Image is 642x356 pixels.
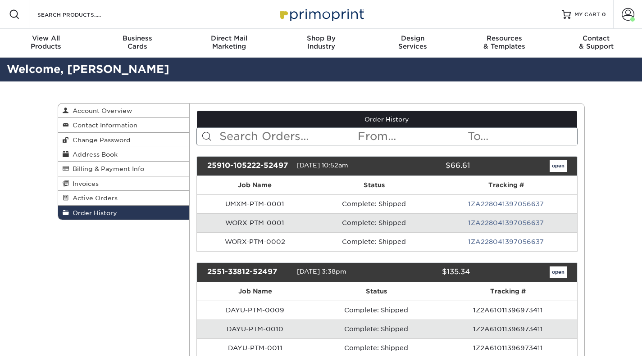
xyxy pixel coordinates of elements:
span: Resources [459,34,551,42]
td: Complete: Shipped [313,213,435,232]
a: Address Book [58,147,190,162]
span: Direct Mail [183,34,275,42]
div: 2551-33812-52497 [200,266,297,278]
span: [DATE] 10:52am [297,162,348,169]
span: Change Password [69,136,131,144]
td: 1Z2A61011396973411 [439,320,577,338]
td: WORX-PTM-0002 [197,232,313,251]
span: 0 [602,11,606,18]
a: open [550,266,567,278]
a: Billing & Payment Info [58,162,190,176]
a: Invoices [58,176,190,191]
td: UMXM-PTM-0001 [197,194,313,213]
div: $135.34 [380,266,477,278]
div: & Support [550,34,642,50]
a: Direct MailMarketing [183,29,275,58]
span: Shop By [275,34,367,42]
a: Resources& Templates [459,29,551,58]
div: & Templates [459,34,551,50]
div: $66.61 [380,160,477,172]
span: Invoices [69,180,99,187]
span: [DATE] 3:38pm [297,268,346,275]
th: Tracking # [439,282,577,301]
input: To... [467,128,577,145]
th: Tracking # [435,176,577,194]
a: Contact Information [58,118,190,132]
td: Complete: Shipped [314,301,439,320]
a: Shop ByIndustry [275,29,367,58]
a: Change Password [58,133,190,147]
img: Primoprint [276,5,366,24]
input: From... [357,128,467,145]
td: Complete: Shipped [314,320,439,338]
div: 25910-105222-52497 [200,160,297,172]
th: Status [314,282,439,301]
a: open [550,160,567,172]
input: SEARCH PRODUCTS..... [36,9,124,20]
a: DesignServices [367,29,459,58]
span: Contact Information [69,122,137,129]
span: Active Orders [69,194,118,202]
a: Contact& Support [550,29,642,58]
div: Marketing [183,34,275,50]
div: Industry [275,34,367,50]
span: Business [92,34,184,42]
input: Search Orders... [219,128,357,145]
span: Contact [550,34,642,42]
a: Order History [58,206,190,220]
td: DAYU-PTM-0009 [197,301,314,320]
span: Address Book [69,151,118,158]
div: Cards [92,34,184,50]
th: Job Name [197,282,314,301]
th: Job Name [197,176,313,194]
span: Order History [69,209,117,216]
td: Complete: Shipped [313,194,435,213]
td: Complete: Shipped [313,232,435,251]
a: 1ZA228041397056637 [468,219,544,226]
a: Active Orders [58,191,190,205]
div: Services [367,34,459,50]
span: Design [367,34,459,42]
td: 1Z2A61011396973411 [439,301,577,320]
a: BusinessCards [92,29,184,58]
th: Status [313,176,435,194]
span: Account Overview [69,107,132,114]
a: Account Overview [58,104,190,118]
td: DAYU-PTM-0010 [197,320,314,338]
a: 1ZA228041397056637 [468,200,544,207]
span: MY CART [574,11,600,18]
span: Billing & Payment Info [69,165,144,172]
td: WORX-PTM-0001 [197,213,313,232]
a: Order History [197,111,577,128]
a: 1ZA228041397056637 [468,238,544,245]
